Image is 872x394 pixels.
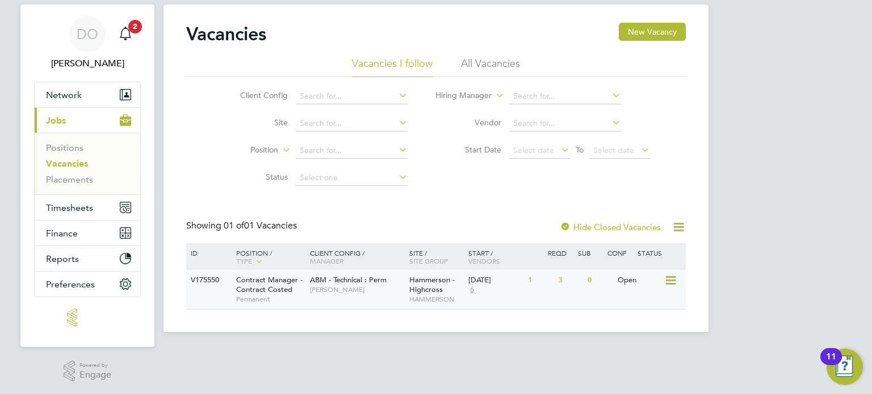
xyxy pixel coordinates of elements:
[188,243,228,262] div: ID
[35,221,140,245] button: Finance
[34,16,141,70] a: DO[PERSON_NAME]
[461,57,520,77] li: All Vacancies
[34,57,141,70] span: Davon Osbourne
[46,90,82,100] span: Network
[34,308,141,327] a: Go to home page
[296,88,408,104] input: Search for...
[310,275,387,285] span: ABM - Technical : Perm
[46,279,95,290] span: Preferences
[352,57,433,77] li: Vacancies I follow
[223,90,288,100] label: Client Config
[35,195,140,220] button: Timesheets
[525,270,555,291] div: 1
[223,117,288,128] label: Site
[307,243,406,270] div: Client Config /
[635,243,684,262] div: Status
[426,90,492,101] label: Hiring Manager
[436,117,501,128] label: Vendor
[224,220,297,231] span: 01 Vacancies
[224,220,244,231] span: 01 of
[35,272,140,296] button: Preferences
[468,276,522,285] div: [DATE]
[827,349,863,385] button: Open Resource Center, 11 new notifications
[228,243,307,272] div: Position /
[46,253,79,264] span: Reports
[436,145,501,155] label: Start Date
[593,145,634,155] span: Select date
[46,202,93,213] span: Timesheets
[409,295,463,304] span: HAMMERSON
[585,270,614,291] div: 0
[114,16,137,52] a: 2
[35,108,140,133] button: Jobs
[296,116,408,132] input: Search for...
[188,270,228,291] div: V175550
[572,142,587,157] span: To
[575,243,605,262] div: Sub
[826,357,836,371] div: 11
[310,285,404,294] span: [PERSON_NAME]
[509,116,621,132] input: Search for...
[545,243,575,262] div: Reqd
[468,256,500,265] span: Vendors
[555,270,585,291] div: 3
[186,220,299,232] div: Showing
[35,133,140,194] div: Jobs
[223,172,288,182] label: Status
[46,115,66,126] span: Jobs
[79,370,111,380] span: Engage
[296,143,408,159] input: Search for...
[560,222,661,232] label: Hide Closed Vacancies
[296,170,408,186] input: Select one
[310,256,343,265] span: Manager
[236,256,252,265] span: Type
[67,308,108,327] img: invictus-group-logo-retina.png
[46,158,88,169] a: Vacancies
[468,285,476,295] span: 6
[77,27,98,41] span: DO
[409,275,455,294] span: Hammerson - Highcross
[20,5,154,347] nav: Main navigation
[236,295,304,304] span: Permanent
[513,145,554,155] span: Select date
[35,82,140,107] button: Network
[64,361,112,382] a: Powered byEngage
[466,243,545,270] div: Start /
[619,23,686,41] button: New Vacancy
[236,275,303,294] span: Contract Manager - Contract Costed
[35,246,140,271] button: Reports
[605,243,634,262] div: Conf
[46,142,83,153] a: Positions
[46,228,78,239] span: Finance
[46,174,93,185] a: Placements
[79,361,111,370] span: Powered by
[406,243,466,270] div: Site /
[509,88,621,104] input: Search for...
[186,23,266,45] h2: Vacancies
[213,145,278,156] label: Position
[409,256,448,265] span: Site Group
[615,270,664,291] div: Open
[128,20,142,33] span: 2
